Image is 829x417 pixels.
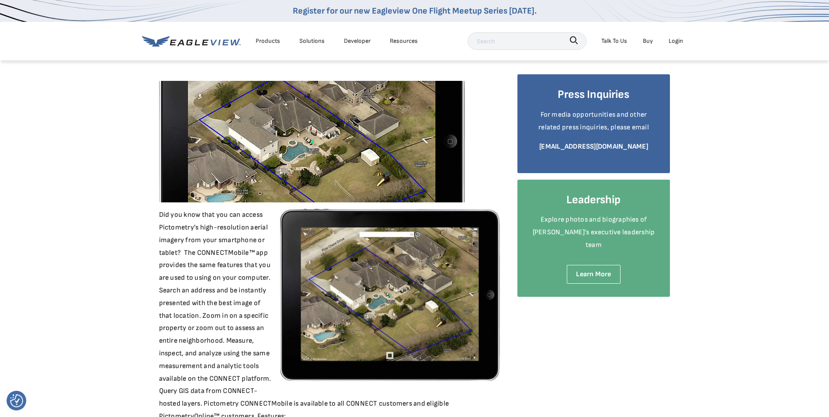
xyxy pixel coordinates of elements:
img: Pictometry CONNECTMobile [159,81,465,202]
a: Developer [344,35,371,46]
div: Solutions [299,35,325,46]
a: Register for our new Eagleview One Flight Meetup Series [DATE]. [293,6,537,16]
button: Consent Preferences [10,394,23,407]
a: Learn More [567,265,620,284]
div: Talk To Us [601,35,627,46]
p: For media opportunities and other related press inquiries, please email [531,109,657,134]
p: Explore photos and biographies of [PERSON_NAME]’s executive leadership team [531,214,657,251]
div: Products [256,35,280,46]
img: Revisit consent button [10,394,23,407]
a: [EMAIL_ADDRESS][DOMAIN_NAME] [539,142,648,151]
input: Search [468,32,586,50]
h4: Press Inquiries [531,87,657,102]
div: Login [669,35,683,46]
a: Buy [643,35,653,46]
div: Resources [390,35,418,46]
h4: Leadership [531,193,657,208]
img: Pictometry CONNECTMobile [280,209,500,381]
